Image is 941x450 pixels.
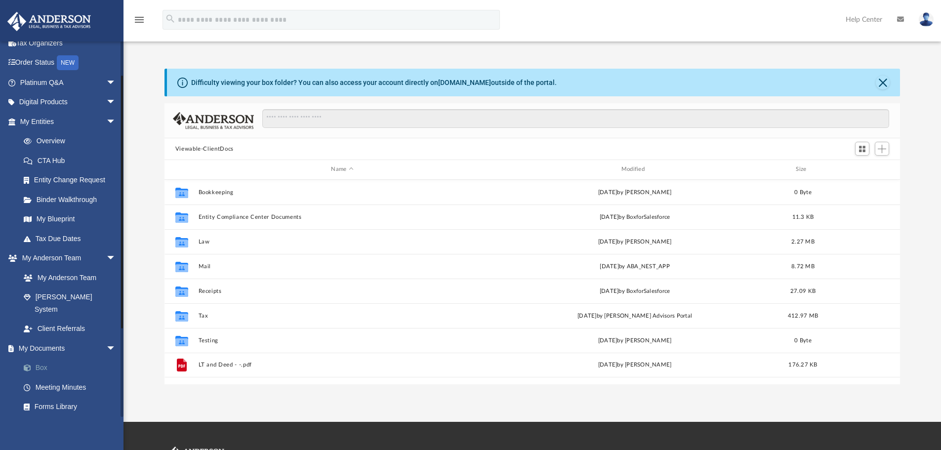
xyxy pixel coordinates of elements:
a: menu [133,19,145,26]
span: arrow_drop_down [106,92,126,113]
span: arrow_drop_down [106,338,126,359]
a: Box [14,358,131,378]
span: arrow_drop_down [106,112,126,132]
a: My Anderson Team [14,268,121,287]
a: [DOMAIN_NAME] [438,79,491,86]
button: Add [875,142,890,156]
div: NEW [57,55,79,70]
a: Forms Library [14,397,126,417]
span: 2.27 MB [791,239,815,244]
span: arrow_drop_down [106,73,126,93]
a: My Blueprint [14,209,126,229]
a: Binder Walkthrough [14,190,131,209]
a: Notarize [14,416,131,436]
input: Search files and folders [262,109,889,128]
a: Entity Change Request [14,170,131,190]
button: Entity Compliance Center Documents [198,214,486,220]
span: 8.72 MB [791,263,815,269]
a: Order StatusNEW [7,53,131,73]
div: [DATE] by [PERSON_NAME] Advisors Portal [491,311,778,320]
button: LT and Deed - -.pdf [198,362,486,368]
span: 11.3 KB [792,214,814,219]
div: [DATE] by [PERSON_NAME] [491,361,778,369]
div: Difficulty viewing your box folder? You can also access your account directly on outside of the p... [191,78,557,88]
a: Digital Productsarrow_drop_down [7,92,131,112]
div: [DATE] by ABA_NEST_APP [491,262,778,271]
a: Platinum Q&Aarrow_drop_down [7,73,131,92]
span: 0 Byte [794,337,812,343]
a: My Anderson Teamarrow_drop_down [7,248,126,268]
div: grid [164,180,900,384]
a: Overview [14,131,131,151]
button: Close [876,76,890,89]
span: 0 Byte [794,189,812,195]
div: Size [783,165,822,174]
button: Viewable-ClientDocs [175,145,234,154]
span: 27.09 KB [790,288,816,293]
img: Anderson Advisors Platinum Portal [4,12,94,31]
span: arrow_drop_down [106,248,126,269]
div: Name [198,165,486,174]
button: Testing [198,337,486,344]
a: Meeting Minutes [14,377,131,397]
span: 176.27 KB [788,362,817,368]
button: Receipts [198,288,486,294]
div: id [827,165,896,174]
button: Law [198,239,486,245]
div: [DATE] by [PERSON_NAME] [491,336,778,345]
div: [DATE] by BoxforSalesforce [491,286,778,295]
a: Client Referrals [14,319,126,339]
div: Modified [491,165,779,174]
div: [DATE] by [PERSON_NAME] [491,237,778,246]
button: Mail [198,263,486,270]
div: [DATE] by BoxforSalesforce [491,212,778,221]
a: My Entitiesarrow_drop_down [7,112,131,131]
button: Bookkeeping [198,189,486,196]
a: Tax Organizers [7,33,131,53]
div: id [169,165,194,174]
i: menu [133,14,145,26]
div: [DATE] by [PERSON_NAME] [491,188,778,197]
a: Tax Due Dates [14,229,131,248]
button: Switch to Grid View [855,142,870,156]
i: search [165,13,176,24]
img: User Pic [919,12,934,27]
span: 412.97 MB [788,313,818,318]
button: Tax [198,313,486,319]
a: My Documentsarrow_drop_down [7,338,131,358]
a: CTA Hub [14,151,131,170]
a: [PERSON_NAME] System [14,287,126,319]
